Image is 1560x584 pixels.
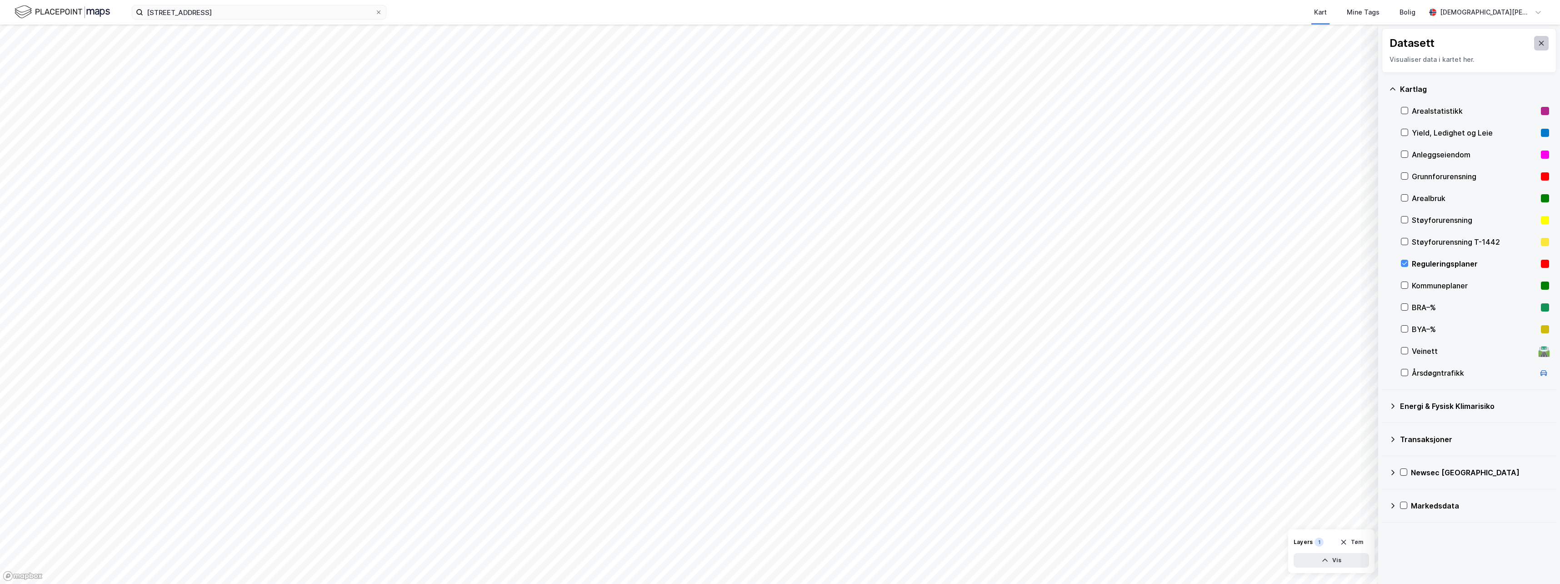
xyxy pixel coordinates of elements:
[1412,368,1535,378] div: Årsdøgntrafikk
[1294,539,1313,546] div: Layers
[1412,215,1537,226] div: Støyforurensning
[1538,345,1550,357] div: 🛣️
[1390,54,1549,65] div: Visualiser data i kartet her.
[1515,540,1560,584] iframe: Chat Widget
[15,4,110,20] img: logo.f888ab2527a4732fd821a326f86c7f29.svg
[1412,280,1537,291] div: Kommuneplaner
[1315,538,1324,547] div: 1
[1412,193,1537,204] div: Arealbruk
[1412,258,1537,269] div: Reguleringsplaner
[1400,434,1549,445] div: Transaksjoner
[1412,324,1537,335] div: BYA–%
[1440,7,1531,18] div: [DEMOGRAPHIC_DATA][PERSON_NAME]
[1334,535,1369,549] button: Tøm
[1347,7,1380,18] div: Mine Tags
[1400,84,1549,95] div: Kartlag
[1412,171,1537,182] div: Grunnforurensning
[1412,237,1537,247] div: Støyforurensning T-1442
[1314,7,1327,18] div: Kart
[1412,127,1537,138] div: Yield, Ledighet og Leie
[1294,553,1369,568] button: Vis
[1400,7,1415,18] div: Bolig
[1411,500,1549,511] div: Markedsdata
[1411,467,1549,478] div: Newsec [GEOGRAPHIC_DATA]
[1390,36,1435,50] div: Datasett
[143,5,375,19] input: Søk på adresse, matrikkel, gårdeiere, leietakere eller personer
[1412,302,1537,313] div: BRA–%
[1515,540,1560,584] div: Kontrollprogram for chat
[1412,149,1537,160] div: Anleggseiendom
[1400,401,1549,412] div: Energi & Fysisk Klimarisiko
[1412,106,1537,116] div: Arealstatistikk
[1412,346,1535,357] div: Veinett
[3,571,43,581] a: Mapbox homepage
